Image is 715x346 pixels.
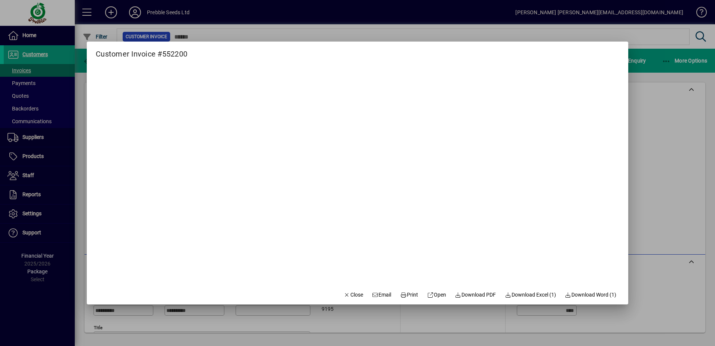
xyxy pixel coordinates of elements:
[565,291,617,299] span: Download Word (1)
[372,291,392,299] span: Email
[452,288,499,301] a: Download PDF
[427,291,446,299] span: Open
[424,288,449,301] a: Open
[87,42,196,60] h2: Customer Invoice #552200
[505,291,556,299] span: Download Excel (1)
[400,291,418,299] span: Print
[502,288,559,301] button: Download Excel (1)
[455,291,496,299] span: Download PDF
[369,288,395,301] button: Email
[562,288,620,301] button: Download Word (1)
[397,288,421,301] button: Print
[341,288,366,301] button: Close
[344,291,363,299] span: Close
